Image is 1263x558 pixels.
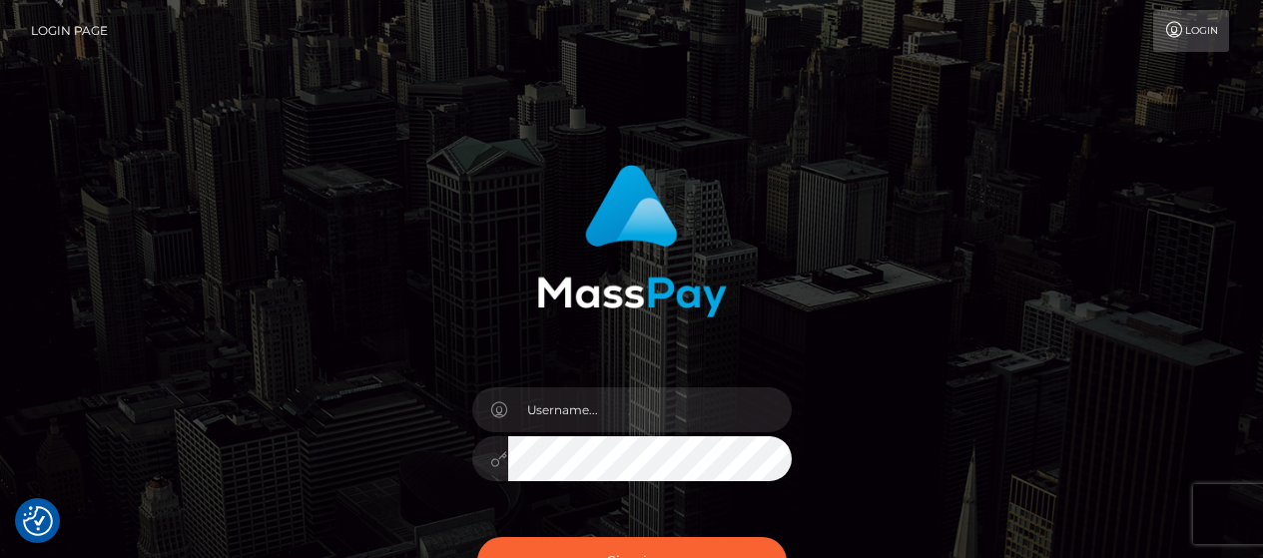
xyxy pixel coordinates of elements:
input: Username... [508,387,792,432]
a: Login [1153,10,1229,52]
img: MassPay Login [537,165,727,317]
a: Login Page [31,10,108,52]
img: Revisit consent button [23,506,53,536]
button: Consent Preferences [23,506,53,536]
